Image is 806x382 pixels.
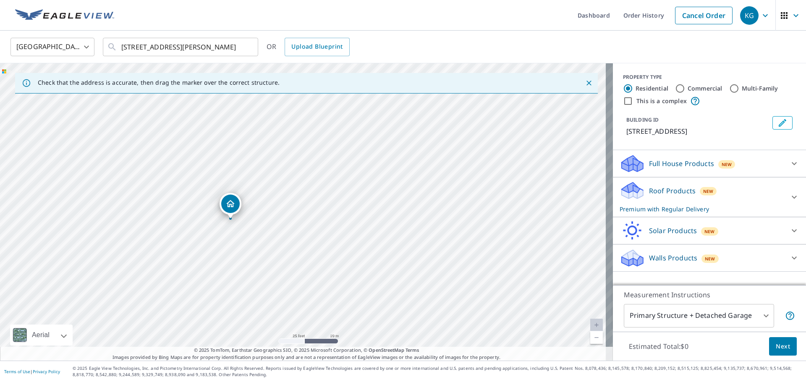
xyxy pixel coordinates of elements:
span: Your report will include the primary structure and a detached garage if one exists. [785,311,795,321]
p: Full House Products [649,159,714,169]
p: Solar Products [649,226,697,236]
a: Cancel Order [675,7,733,24]
p: © 2025 Eagle View Technologies, Inc. and Pictometry International Corp. All Rights Reserved. Repo... [73,365,802,378]
p: BUILDING ID [626,116,659,123]
p: Estimated Total: $0 [622,337,695,356]
div: OR [267,38,350,56]
div: [GEOGRAPHIC_DATA] [10,35,94,59]
div: Aerial [29,325,52,346]
input: Search by address or latitude-longitude [121,35,241,59]
div: Roof ProductsNewPremium with Regular Delivery [620,181,799,213]
span: © 2025 TomTom, Earthstar Geographics SIO, © 2025 Microsoft Corporation, © [194,347,419,354]
button: Close [584,78,594,88]
p: [STREET_ADDRESS] [626,126,769,136]
button: Next [769,337,797,356]
span: Upload Blueprint [291,42,343,52]
label: This is a complex [636,97,687,105]
a: Terms of Use [4,369,30,374]
div: Solar ProductsNew [620,221,799,241]
p: Premium with Regular Delivery [620,205,784,213]
div: Walls ProductsNew [620,248,799,268]
a: Terms [406,347,419,353]
div: Aerial [10,325,73,346]
span: New [703,188,714,195]
label: Commercial [688,84,722,93]
div: Dropped pin, building 1, Residential property, 185 Savannah Dr Weatherford, TX 76087 [220,193,241,219]
p: Check that the address is accurate, then drag the marker over the correct structure. [38,79,280,86]
img: EV Logo [15,9,114,22]
div: Full House ProductsNew [620,153,799,174]
span: New [722,161,732,168]
div: Primary Structure + Detached Garage [624,304,774,327]
button: Edit building 1 [772,116,793,130]
a: Upload Blueprint [285,38,349,56]
p: Roof Products [649,186,696,196]
p: Measurement Instructions [624,290,795,300]
span: New [705,255,715,262]
span: Next [776,341,790,352]
label: Multi-Family [742,84,778,93]
a: Current Level 20, Zoom In Disabled [590,319,603,331]
p: | [4,369,60,374]
p: Walls Products [649,253,697,263]
div: KG [740,6,759,25]
a: OpenStreetMap [369,347,404,353]
div: PROPERTY TYPE [623,73,796,81]
label: Residential [636,84,668,93]
a: Privacy Policy [33,369,60,374]
span: New [704,228,715,235]
a: Current Level 20, Zoom Out [590,331,603,344]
